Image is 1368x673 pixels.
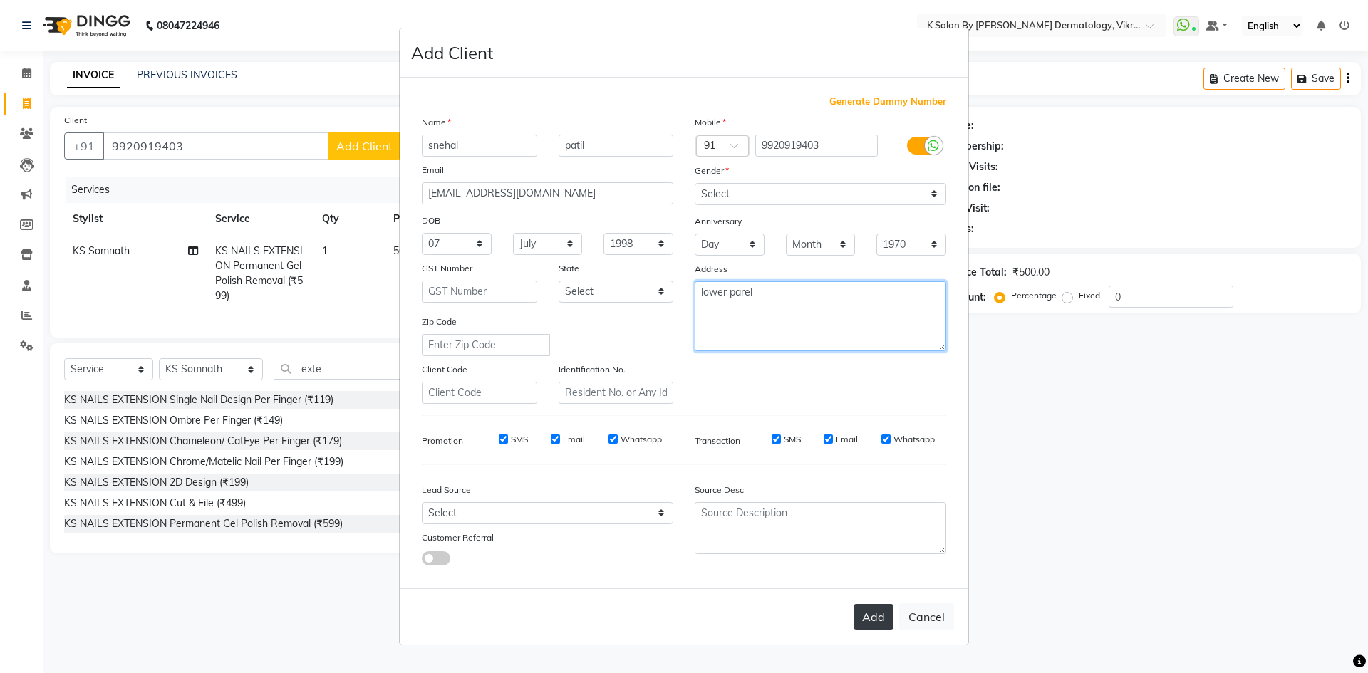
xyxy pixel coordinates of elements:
label: DOB [422,214,440,227]
label: Mobile [695,116,726,129]
span: Generate Dummy Number [829,95,946,109]
label: Identification No. [559,363,626,376]
label: Lead Source [422,484,471,496]
input: Email [422,182,673,204]
label: Email [836,433,858,446]
label: Name [422,116,451,129]
label: Client Code [422,363,467,376]
label: GST Number [422,262,472,275]
label: Gender [695,165,729,177]
input: Resident No. or Any Id [559,382,674,404]
label: Customer Referral [422,531,494,544]
h4: Add Client [411,40,493,66]
input: Last Name [559,135,674,157]
label: State [559,262,579,275]
label: SMS [511,433,528,446]
label: Address [695,263,727,276]
label: Transaction [695,434,740,447]
label: Anniversary [695,215,742,228]
input: Mobile [755,135,879,157]
input: Client Code [422,382,537,404]
label: Zip Code [422,315,457,328]
input: GST Number [422,281,537,303]
button: Add [854,604,893,630]
label: SMS [784,433,801,446]
button: Cancel [899,603,954,630]
input: First Name [422,135,537,157]
label: Source Desc [695,484,744,496]
label: Email [563,433,585,446]
label: Email [422,164,444,177]
input: Enter Zip Code [422,334,550,356]
label: Promotion [422,434,463,447]
label: Whatsapp [893,433,935,446]
label: Whatsapp [621,433,662,446]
